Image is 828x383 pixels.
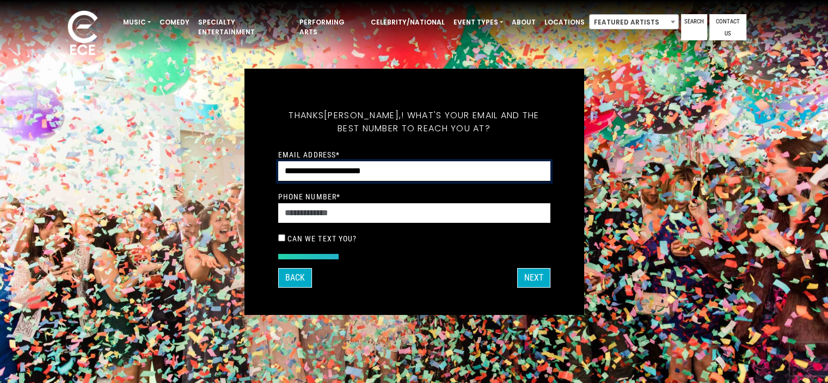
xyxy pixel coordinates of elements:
[56,8,110,60] img: ece_new_logo_whitev2-1.png
[589,14,679,29] span: Featured Artists
[709,14,746,40] a: Contact Us
[681,14,707,40] a: Search
[507,13,540,32] a: About
[287,234,357,244] label: Can we text you?
[194,13,295,41] a: Specialty Entertainment
[278,268,312,288] button: Back
[155,13,194,32] a: Comedy
[517,268,550,288] button: Next
[366,13,449,32] a: Celebrity/National
[449,13,507,32] a: Event Types
[590,15,678,30] span: Featured Artists
[324,109,401,121] span: [PERSON_NAME],
[295,13,366,41] a: Performing Arts
[278,96,550,148] h5: Thanks ! What's your email and the best number to reach you at?
[540,13,589,32] a: Locations
[119,13,155,32] a: Music
[278,192,341,202] label: Phone Number
[278,150,340,160] label: Email Address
